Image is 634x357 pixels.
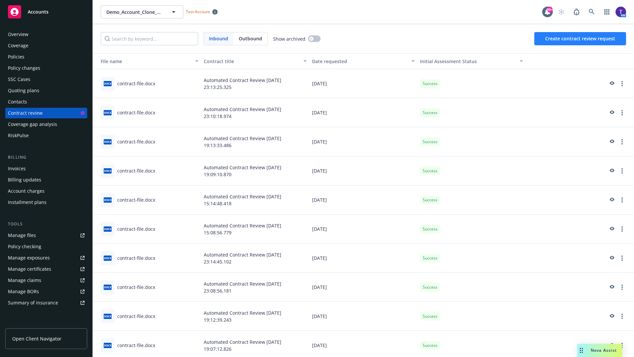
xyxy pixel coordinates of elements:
a: preview [608,167,616,175]
a: preview [608,196,616,204]
div: contract-file.docx [117,313,155,320]
div: contract-file.docx [117,255,155,261]
div: contract-file.docx [117,196,155,203]
span: Success [423,197,438,203]
div: contract-file.docx [117,225,155,232]
a: preview [608,312,616,320]
span: Nova Assist [591,347,617,353]
div: Manage files [8,230,36,241]
span: docx [104,197,112,202]
div: Automated Contract Review [DATE] 23:14:45.102 [201,244,309,273]
div: RiskPulse [8,130,29,141]
div: [DATE] [309,244,418,273]
a: Contacts [5,97,87,107]
a: Manage BORs [5,286,87,297]
div: [DATE] [309,69,418,98]
div: Summary of insurance [8,297,58,308]
div: Tools [5,221,87,227]
span: Test Account [183,8,220,15]
a: more [618,196,626,204]
span: Success [423,255,438,261]
a: preview [608,138,616,146]
a: Quoting plans [5,85,87,96]
div: Toggle SortBy [420,58,516,65]
a: RiskPulse [5,130,87,141]
span: docx [104,256,112,260]
a: preview [608,109,616,117]
div: Automated Contract Review [DATE] 15:08:56.779 [201,215,309,244]
div: Analytics hub [5,321,87,328]
div: Manage BORs [8,286,39,297]
span: Inbound [204,32,233,45]
a: Switch app [600,5,614,19]
a: Report a Bug [570,5,583,19]
a: Manage files [5,230,87,241]
a: preview [608,254,616,262]
span: Demo_Account_Clone_QA_CR_Tests_Prospect [106,9,163,16]
div: Manage exposures [8,253,50,263]
a: more [618,225,626,233]
span: Success [423,313,438,319]
span: Show archived [273,35,305,42]
div: Coverage [8,40,28,51]
span: docx [104,81,112,86]
button: Demo_Account_Clone_QA_CR_Tests_Prospect [101,5,183,19]
a: more [618,312,626,320]
a: more [618,341,626,349]
span: Success [423,168,438,174]
div: Account charges [8,186,45,196]
div: Automated Contract Review [DATE] 23:13:25.325 [201,69,309,98]
span: docx [104,110,112,115]
a: Accounts [5,3,87,21]
div: Installment plans [8,197,47,208]
span: Open Client Navigator [12,335,61,342]
div: [DATE] [309,273,418,302]
span: docx [104,226,112,231]
img: photo [616,7,626,17]
button: Nova Assist [577,344,622,357]
div: Coverage gap analysis [8,119,57,130]
a: preview [608,225,616,233]
a: preview [608,283,616,291]
div: contract-file.docx [117,80,155,87]
span: Success [423,81,438,87]
a: more [618,254,626,262]
span: Accounts [28,9,49,15]
span: Create contract review request [545,35,615,42]
div: Date requested [312,58,408,65]
div: [DATE] [309,156,418,185]
div: Automated Contract Review [DATE] 19:12:39.243 [201,302,309,331]
span: Success [423,342,438,348]
a: Billing updates [5,175,87,185]
span: Success [423,139,438,145]
button: Date requested [309,53,418,69]
a: Account charges [5,186,87,196]
a: more [618,167,626,175]
div: contract-file.docx [117,342,155,349]
a: Search [585,5,598,19]
div: contract-file.docx [117,284,155,291]
div: Overview [8,29,28,40]
div: Billing [5,154,87,161]
div: contract-file.docx [117,109,155,116]
button: Contract title [201,53,309,69]
div: Billing updates [8,175,41,185]
span: Initial Assessment Status [420,58,477,64]
a: Summary of insurance [5,297,87,308]
a: more [618,138,626,146]
div: contract-file.docx [117,167,155,174]
span: Outbound [239,35,262,42]
a: Overview [5,29,87,40]
a: Policy checking [5,241,87,252]
div: Contacts [8,97,27,107]
span: Inbound [209,35,228,42]
span: Success [423,284,438,290]
a: preview [608,341,616,349]
span: Success [423,226,438,232]
div: [DATE] [309,98,418,127]
div: [DATE] [309,302,418,331]
div: Automated Contract Review [DATE] 15:14:48.418 [201,185,309,215]
div: Toggle SortBy [95,58,191,65]
div: SSC Cases [8,74,30,85]
div: Policies [8,52,24,62]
